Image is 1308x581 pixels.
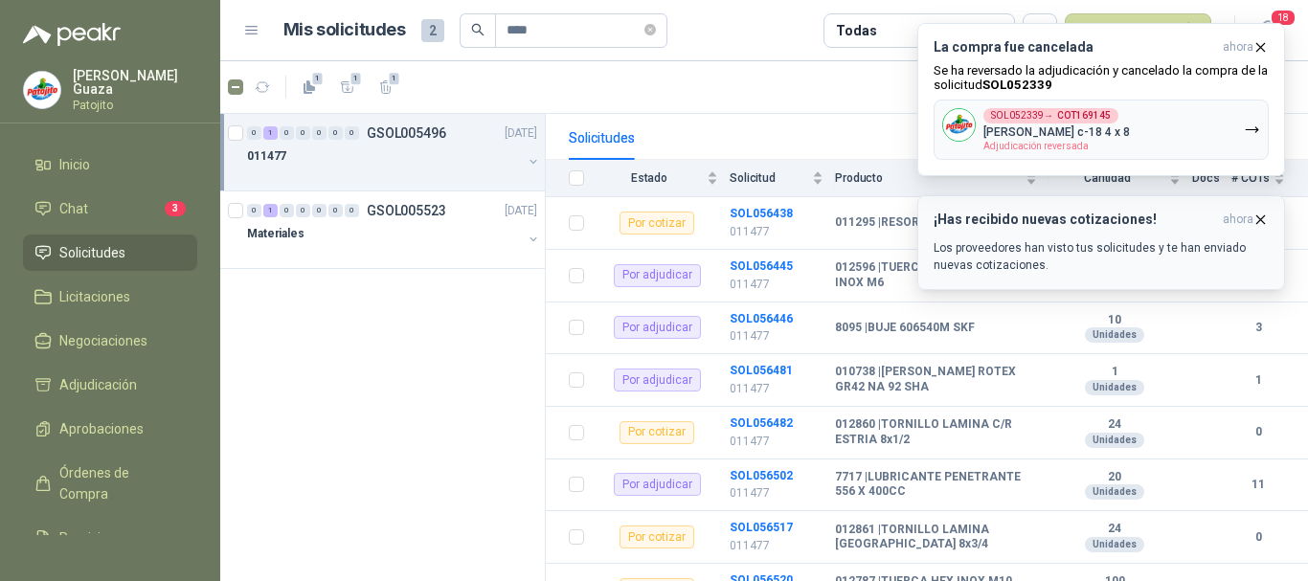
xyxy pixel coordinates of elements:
span: search [471,23,485,36]
th: Producto [835,160,1049,197]
p: [DATE] [505,202,537,220]
p: Se ha reversado la adjudicación y cancelado la compra de la solicitud [934,63,1269,92]
b: 11 [1231,476,1285,494]
th: Estado [596,160,730,197]
b: 10 [1049,313,1181,328]
span: Solicitud [730,171,808,185]
b: 24 [1049,522,1181,537]
p: Los proveedores han visto tus solicitudes y te han enviado nuevas cotizaciones. [934,239,1269,274]
div: 0 [345,204,359,217]
div: 0 [328,204,343,217]
a: Aprobaciones [23,411,197,447]
div: 0 [312,204,327,217]
div: Unidades [1085,484,1144,500]
b: 0 [1231,423,1285,441]
button: Company LogoSOL052339→COT169145[PERSON_NAME] c-18 4 x 8Adjudicación reversada [934,100,1269,160]
b: 012596 | TUERCA DE SEGURIDAD INOX M6 [835,260,1037,290]
p: 011477 [730,223,823,241]
p: 011477 [730,537,823,555]
p: Patojito [73,100,197,111]
div: Todas [836,20,876,41]
span: Adjudicación reversada [983,141,1089,151]
span: 2 [421,19,444,42]
span: Chat [59,198,88,219]
a: SOL056482 [730,416,793,430]
div: 1 [263,204,278,217]
div: SOL052339 → [983,108,1118,123]
a: Licitaciones [23,279,197,315]
span: Solicitudes [59,242,125,263]
b: 011295 | RESORTE DE CUCHILLA [835,215,1013,231]
button: ¡Has recibido nuevas cotizaciones!ahora Los proveedores han visto tus solicitudes y te han enviad... [917,195,1285,290]
a: Chat3 [23,190,197,227]
a: Solicitudes [23,235,197,271]
div: 0 [280,204,294,217]
b: 012861 | TORNILLO LAMINA [GEOGRAPHIC_DATA] 8x3/4 [835,523,1037,552]
span: Aprobaciones [59,418,144,439]
a: SOL056445 [730,259,793,273]
b: SOL056446 [730,312,793,325]
img: Logo peakr [23,23,121,46]
div: Solicitudes [569,127,635,148]
b: 20 [1049,470,1181,485]
p: 011477 [730,484,823,503]
p: 011477 [730,327,823,346]
span: ahora [1223,39,1253,56]
a: Adjudicación [23,367,197,403]
div: Por adjudicar [614,473,701,496]
span: 1 [311,71,325,86]
p: GSOL005496 [367,126,446,140]
button: Nueva solicitud [1065,13,1211,48]
div: Por adjudicar [614,316,701,339]
b: 012860 | TORNILLO LAMINA C/R ESTRIA 8x1/2 [835,417,1037,447]
span: Remisiones [59,527,130,548]
button: 1 [294,72,325,102]
span: 1 [388,71,401,86]
a: Órdenes de Compra [23,455,197,512]
b: COT169145 [1057,111,1111,121]
p: 011477 [730,433,823,451]
div: 0 [296,126,310,140]
p: 011477 [730,276,823,294]
p: [PERSON_NAME] c-18 4 x 8 [983,125,1130,139]
div: Por cotizar [620,212,694,235]
span: Estado [596,171,703,185]
span: 1 [350,71,363,86]
p: GSOL005523 [367,204,446,217]
b: 7717 | LUBRICANTE PENETRANTE 556 X 400CC [835,470,1037,500]
a: SOL056502 [730,469,793,482]
div: Por cotizar [620,525,694,548]
a: 0 1 0 0 0 0 0 GSOL005496[DATE] 011477 [247,122,541,183]
img: Company Logo [943,109,975,141]
span: Inicio [59,154,90,175]
h3: ¡Has recibido nuevas cotizaciones! [934,212,1215,228]
b: 1 [1231,371,1285,390]
button: 18 [1251,13,1285,48]
p: 011477 [730,380,823,398]
div: 1 [263,126,278,140]
a: SOL056517 [730,521,793,534]
b: 0 [1231,528,1285,547]
a: 0 1 0 0 0 0 0 GSOL005523[DATE] Materiales [247,199,541,260]
a: SOL056438 [730,207,793,220]
div: 0 [247,204,261,217]
b: SOL052339 [982,78,1052,92]
div: Unidades [1085,433,1144,448]
img: Company Logo [24,72,60,108]
div: Por adjudicar [614,264,701,287]
p: 011477 [247,147,286,166]
p: Materiales [247,225,304,243]
div: Unidades [1085,537,1144,552]
b: 3 [1231,319,1285,337]
span: 3 [165,201,186,216]
span: ahora [1223,212,1253,228]
div: 0 [280,126,294,140]
p: [PERSON_NAME] Guaza [73,69,197,96]
div: 0 [247,126,261,140]
th: Solicitud [730,160,835,197]
button: 1 [371,72,401,102]
div: Por cotizar [620,421,694,444]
